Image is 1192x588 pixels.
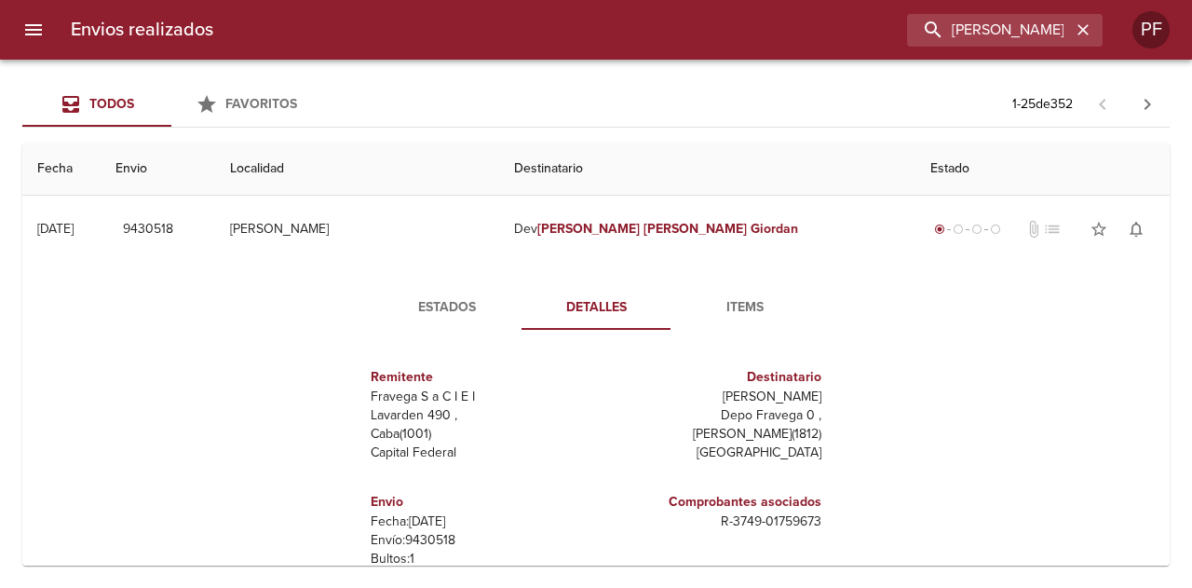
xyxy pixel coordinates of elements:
span: radio_button_unchecked [990,224,1001,235]
span: Pagina anterior [1080,94,1125,113]
th: Estado [915,143,1170,196]
p: Fecha: [DATE] [371,513,589,531]
input: buscar [907,14,1071,47]
span: Favoritos [225,96,297,112]
p: Lavarden 490 , [371,406,589,425]
p: Caba ( 1001 ) [371,425,589,444]
p: Envío: 9430518 [371,531,589,550]
span: Detalles [533,296,659,320]
div: Generado [930,220,1005,239]
td: Dev [499,196,916,263]
h6: Envio [371,492,589,513]
p: [GEOGRAPHIC_DATA] [603,444,821,462]
div: Abrir información de usuario [1132,11,1170,48]
span: radio_button_unchecked [953,224,964,235]
p: R - 3749 - 01759673 [603,513,821,531]
p: [PERSON_NAME] ( 1812 ) [603,425,821,444]
span: No tiene pedido asociado [1043,220,1062,239]
span: 9430518 [123,218,173,241]
div: Tabs Envios [22,82,320,127]
span: radio_button_unchecked [971,224,982,235]
em: [PERSON_NAME] [537,221,641,237]
span: Items [682,296,808,320]
th: Envio [101,143,216,196]
span: notifications_none [1127,220,1145,239]
td: [PERSON_NAME] [215,196,498,263]
em: Giordan [751,221,798,237]
p: Depo Fravega 0 , [603,406,821,425]
h6: Envios realizados [71,15,213,45]
p: [PERSON_NAME] [603,388,821,406]
div: Tabs detalle de guia [372,285,819,330]
span: radio_button_checked [934,224,945,235]
th: Destinatario [499,143,916,196]
h6: Remitente [371,367,589,388]
button: Agregar a favoritos [1080,211,1117,248]
button: 9430518 [115,212,181,247]
p: 1 - 25 de 352 [1012,95,1073,114]
button: menu [11,7,56,52]
div: [DATE] [37,221,74,237]
div: PF [1132,11,1170,48]
span: Estados [384,296,510,320]
h6: Destinatario [603,367,821,388]
th: Localidad [215,143,498,196]
p: Fravega S a C I E I [371,388,589,406]
p: Bultos: 1 [371,550,589,568]
th: Fecha [22,143,101,196]
p: Capital Federal [371,444,589,462]
em: [PERSON_NAME] [643,221,747,237]
span: star_border [1090,220,1108,239]
button: Activar notificaciones [1117,211,1155,248]
span: Todos [89,96,134,112]
span: No tiene documentos adjuntos [1024,220,1043,239]
span: Pagina siguiente [1125,82,1170,127]
h6: Comprobantes asociados [603,492,821,513]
